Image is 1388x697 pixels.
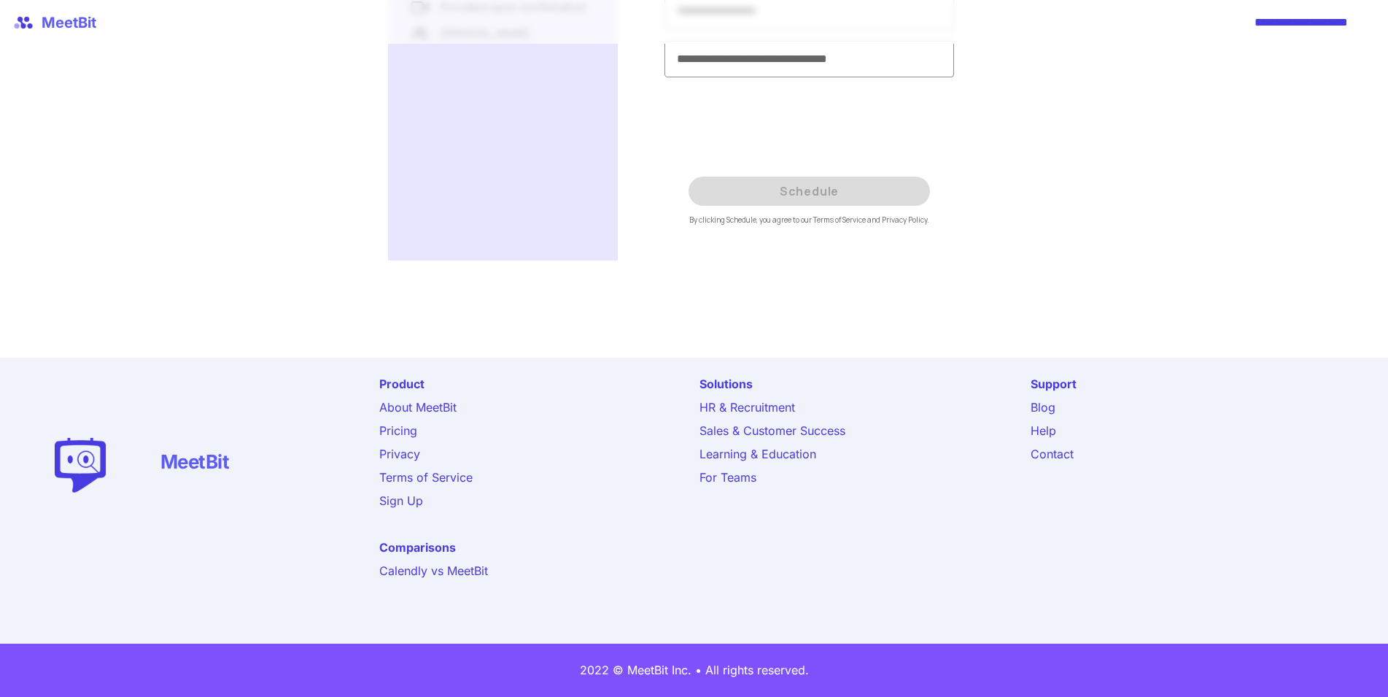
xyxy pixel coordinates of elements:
[301,355,542,384] button: Schedule
[13,12,34,33] img: website logo
[379,493,423,508] a: Sign Up
[699,400,795,415] a: HR & Recruitment
[53,178,199,193] p: Provided upon confirmation
[301,393,541,404] p: By clicking Schedule, you agree to our and
[1031,377,1077,391] strong: Support
[392,355,451,384] span: Schedule
[53,69,142,83] p: [PERSON_NAME]
[699,447,816,461] a: Learning & Education
[580,663,809,677] span: 2022 © MeetBit Inc. • All rights reserved.
[1031,447,1074,461] a: Contact
[379,470,473,485] a: Terms of Service
[379,540,456,555] strong: Comparisons
[289,113,333,131] p: Name
[160,450,178,473] strong: M
[53,203,142,219] p: [PERSON_NAME]
[494,393,541,403] a: Privacy Policy.
[51,94,89,109] p: [DATE]
[379,423,417,438] a: Pricing
[699,470,756,485] a: For Teams
[699,423,845,438] a: Sales & Customer Success
[1031,423,1056,438] a: Help
[53,120,151,134] p: 6:00 PM - 6:30 PM
[379,447,420,461] a: Privacy
[297,35,326,53] p: Back
[23,67,41,85] img: u_user-check.svg
[699,377,753,391] strong: Solutions
[1031,400,1055,415] a: Blog
[379,400,457,415] a: About MeetBit
[276,88,566,105] p: Let us know who to invite to the meeting.
[379,377,424,391] strong: Product
[23,35,206,58] h1: Chat with MeetBit
[42,12,96,34] span: MeetBit
[425,393,479,403] a: Terms of Service
[276,58,566,82] h2: One last step ...
[177,450,229,473] a: eetBit
[379,563,488,578] a: Calendly vs MeetBit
